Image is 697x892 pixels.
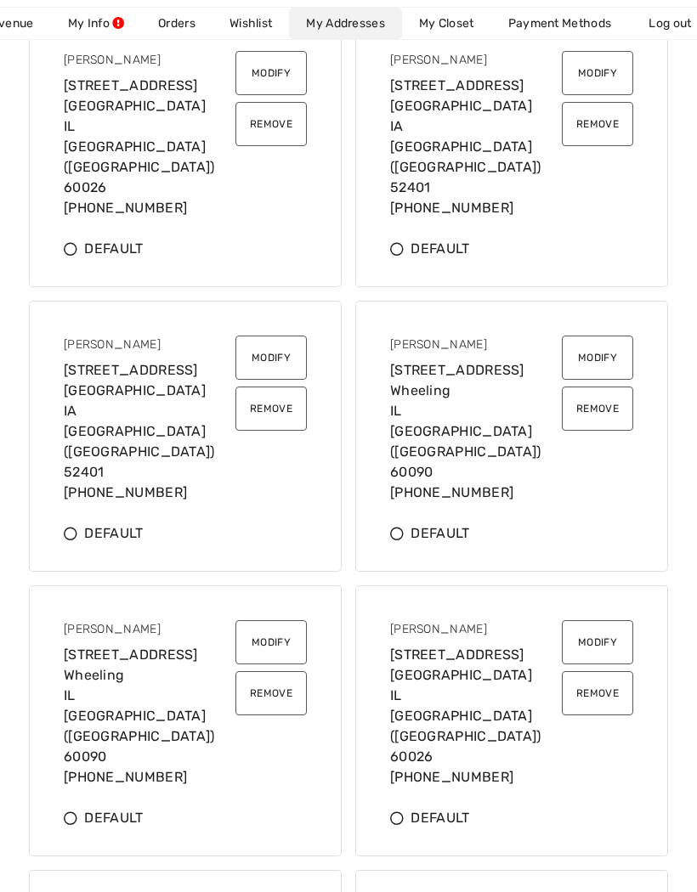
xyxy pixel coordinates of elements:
button: Modify [235,51,307,95]
button: Modify [562,336,633,380]
div: [PERSON_NAME] [390,336,555,360]
a: My Addresses [289,8,402,39]
div: [PERSON_NAME] [64,620,229,645]
div: Default [390,523,633,544]
div: Default [64,523,307,544]
button: Remove [235,671,307,715]
button: Remove [562,671,633,715]
button: Remove [562,387,633,431]
button: Remove [235,102,307,146]
button: Remove [235,387,307,431]
button: Modify [562,620,633,664]
div: [PERSON_NAME] [64,51,229,76]
button: Modify [235,336,307,380]
div: Default [390,808,633,828]
a: My Closet [402,8,491,39]
a: My Info [51,8,141,39]
div: [STREET_ADDRESS] Wheeling IL [GEOGRAPHIC_DATA] ([GEOGRAPHIC_DATA]) 60090 [PHONE_NUMBER] [390,336,562,503]
a: Orders [141,8,212,39]
div: [STREET_ADDRESS] [GEOGRAPHIC_DATA] IL [GEOGRAPHIC_DATA] ([GEOGRAPHIC_DATA]) 60026 [PHONE_NUMBER] [390,620,562,788]
button: Modify [562,51,633,95]
div: [STREET_ADDRESS] [GEOGRAPHIC_DATA] IL [GEOGRAPHIC_DATA] ([GEOGRAPHIC_DATA]) 60026 [PHONE_NUMBER] [64,51,235,218]
div: Default [64,808,307,828]
div: Default [64,239,307,259]
button: Modify [235,620,307,664]
div: [PERSON_NAME] [390,51,555,76]
div: [PERSON_NAME] [390,620,555,645]
div: Default [390,239,633,259]
div: [PERSON_NAME] [64,336,229,360]
div: [STREET_ADDRESS] [GEOGRAPHIC_DATA] IA [GEOGRAPHIC_DATA] ([GEOGRAPHIC_DATA]) 52401 [PHONE_NUMBER] [390,51,562,218]
div: [STREET_ADDRESS] [GEOGRAPHIC_DATA] IA [GEOGRAPHIC_DATA] ([GEOGRAPHIC_DATA]) 52401 [PHONE_NUMBER] [64,336,235,503]
div: [STREET_ADDRESS] Wheeling IL [GEOGRAPHIC_DATA] ([GEOGRAPHIC_DATA]) 60090 [PHONE_NUMBER] [64,620,235,788]
a: Wishlist [212,8,289,39]
a: Payment Methods [491,8,629,39]
button: Remove [562,102,633,146]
